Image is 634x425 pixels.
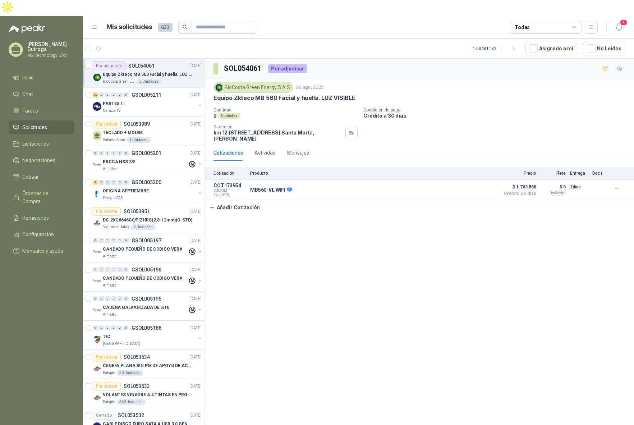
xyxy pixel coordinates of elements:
[93,238,98,243] div: 0
[93,236,203,259] a: 0 0 0 0 0 0 GSOL005197[DATE] Company LogoCANDADO PEQUEÑO DE CODIGO VERAAlmatec
[22,214,49,222] span: Remisiones
[105,267,110,272] div: 0
[189,296,202,302] p: [DATE]
[473,43,519,54] div: 1 - 50 de 1182
[99,267,104,272] div: 0
[93,335,101,344] img: Company Logo
[132,325,161,330] p: GSOL005186
[592,171,607,176] p: Docs
[213,113,217,119] p: 2
[515,23,530,31] div: Todas
[105,296,110,301] div: 0
[583,42,625,55] button: No Leídos
[287,149,309,157] div: Mensajes
[131,224,156,230] div: 2 Unidades
[103,188,149,195] p: OFICINA SEPTIEMBRE
[93,207,121,216] div: Por cotizar
[9,24,45,33] img: Logo peakr
[103,217,192,224] p: DS-2XC6646G0/PIZHRS(2.8-12mm)(O-STD)
[93,189,101,198] img: Company Logo
[570,171,588,176] p: Entrega
[117,151,123,156] div: 0
[541,171,566,176] p: Flete
[123,267,129,272] div: 0
[363,108,631,113] p: Condición de pago
[9,104,74,118] a: Tareas
[116,370,143,376] div: 30 Unidades
[132,267,161,272] p: GSOL005196
[124,384,150,389] p: SOL053533
[116,399,146,405] div: 560 Unidades
[93,160,101,169] img: Company Logo
[158,23,173,32] span: 633
[250,171,496,176] p: Producto
[93,92,98,97] div: 23
[213,94,355,102] p: Equipo Zkteco MB 560 Facial y huella. LUZ VISIBLE
[213,183,246,188] p: COT173954
[22,74,34,82] span: Inicio
[111,296,116,301] div: 0
[111,151,116,156] div: 0
[117,267,123,272] div: 0
[103,166,116,172] p: Almatec
[103,224,129,230] p: Seguridad Atlas
[99,151,104,156] div: 0
[103,312,116,317] p: Almatec
[111,238,116,243] div: 0
[132,238,161,243] p: GSOL005197
[83,59,205,88] a: Por adjudicarSOL054061[DATE] Company LogoEquipo Zkteco MB 560 Facial y huella. LUZ VISIBLEBioCost...
[22,173,39,181] span: Cotizar
[105,151,110,156] div: 0
[83,379,205,408] a: Por cotizarSOL053533[DATE] Company LogoVOLANTES VINAGRE A 4 TINTAS EN PROPALCOTE VER ARCHIVO ADJU...
[132,296,161,301] p: GSOL005195
[111,325,116,330] div: 0
[570,183,588,191] p: 2 días
[99,296,104,301] div: 0
[189,325,202,332] p: [DATE]
[213,82,293,93] div: BioCosta Green Energy S.A.S
[93,393,101,402] img: Company Logo
[189,412,202,419] p: [DATE]
[118,413,144,418] p: SOL053532
[93,120,121,128] div: Por cotizar
[132,180,161,185] p: GSOL005200
[213,149,243,157] div: Cotizaciones
[117,325,123,330] div: 0
[500,191,536,196] span: Crédito 30 días
[132,92,161,97] p: GSOL005211
[103,362,192,369] p: CENEFA PLANA SIN PIE DE APOYO DE ACUERDO A LA IMAGEN ADJUNTA
[189,354,202,361] p: [DATE]
[541,183,566,191] p: $ 0
[93,265,203,288] a: 0 0 0 0 0 0 GSOL005196[DATE] Company LogoCANDADO PEQUEÑO DE CODIGO VERAAlmatec
[111,267,116,272] div: 0
[83,117,205,146] a: Por cotizarSOL053989[DATE] TECLADO + MOUSEValores Atlas1 Unidades
[189,208,202,215] p: [DATE]
[620,19,628,26] span: 4
[183,24,188,29] span: search
[93,294,203,317] a: 0 0 0 0 0 0 GSOL005195[DATE] Company LogoCADENA GALVANIZADA DE 5/16Almatec
[254,149,276,157] div: Actividad
[117,238,123,243] div: 0
[106,22,152,32] h1: Mis solicitudes
[117,92,123,97] div: 0
[93,248,101,256] img: Company Logo
[22,156,55,164] span: Negociaciones
[123,325,129,330] div: 0
[549,190,566,196] div: Incluido
[22,107,38,115] span: Tareas
[93,91,203,114] a: 23 0 0 0 0 0 GSOL005211[DATE] Company LogoPARTES TICaracol TV
[103,392,192,398] p: VOLANTES VINAGRE A 4 TINTAS EN PROPALCOTE VER ARCHIVO ADJUNTO
[123,92,129,97] div: 0
[93,73,101,82] img: Company Logo
[9,137,74,151] a: Licitaciones
[103,370,115,376] p: Patojito
[103,341,140,347] p: [GEOGRAPHIC_DATA]
[93,61,125,70] div: Por adjudicar
[117,180,123,185] div: 0
[124,355,150,360] p: SOL053534
[117,296,123,301] div: 0
[103,399,115,405] p: Patojito
[132,151,161,156] p: GSOL005201
[93,102,101,111] img: Company Logo
[22,123,47,131] span: Solicitudes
